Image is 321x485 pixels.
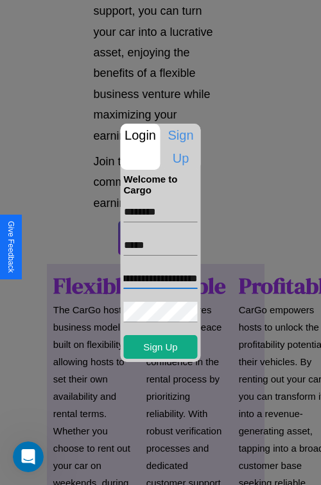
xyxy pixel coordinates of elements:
[161,124,201,170] p: Sign Up
[13,441,44,472] iframe: Intercom live chat
[6,221,15,273] div: Give Feedback
[124,174,198,195] h4: Welcome to Cargo
[124,335,198,359] button: Sign Up
[121,124,160,147] p: Login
